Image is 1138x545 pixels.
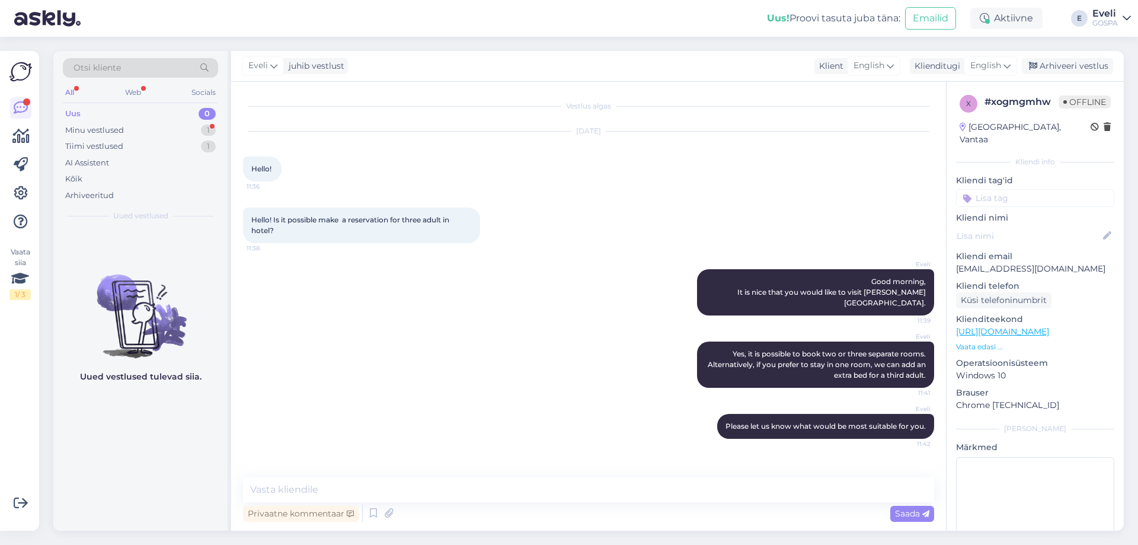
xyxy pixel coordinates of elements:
[956,399,1114,412] p: Chrome [TECHNICAL_ID]
[956,189,1114,207] input: Lisa tag
[123,85,143,100] div: Web
[767,11,900,26] div: Proovi tasuta juba täna:
[65,173,82,185] div: Kõik
[284,60,344,72] div: juhib vestlust
[886,388,931,397] span: 11:41
[956,342,1114,352] p: Vaata edasi ...
[243,101,934,111] div: Vestlus algas
[1022,58,1113,74] div: Arhiveeri vestlus
[956,263,1114,275] p: [EMAIL_ADDRESS][DOMAIN_NAME]
[956,423,1114,434] div: [PERSON_NAME]
[970,59,1001,72] span: English
[65,108,81,120] div: Uus
[957,230,1101,243] input: Lisa nimi
[113,211,168,221] span: Uued vestlused
[247,182,291,191] span: 11:36
[910,60,960,72] div: Klienditugi
[1059,95,1111,109] span: Offline
[243,126,934,136] div: [DATE]
[1092,9,1118,18] div: Eveli
[65,125,124,136] div: Minu vestlused
[960,121,1091,146] div: [GEOGRAPHIC_DATA], Vantaa
[886,332,931,341] span: Eveli
[9,289,31,300] div: 1 / 3
[9,247,31,300] div: Vaata siia
[956,387,1114,399] p: Brauser
[767,12,789,24] b: Uus!
[80,371,202,383] p: Uued vestlused tulevad siia.
[905,7,956,30] button: Emailid
[708,349,928,380] span: Yes, it is possible to book two or three separate rooms. Alternatively, if you prefer to stay in ...
[243,506,359,522] div: Privaatne kommentaar
[956,357,1114,369] p: Operatsioonisüsteem
[65,190,114,202] div: Arhiveeritud
[73,62,121,74] span: Otsi kliente
[886,439,931,448] span: 11:42
[970,8,1043,29] div: Aktiivne
[201,141,216,152] div: 1
[886,260,931,269] span: Eveli
[853,59,884,72] span: English
[199,108,216,120] div: 0
[956,174,1114,187] p: Kliendi tag'id
[956,441,1114,454] p: Märkmed
[189,85,218,100] div: Socials
[956,292,1051,308] div: Küsi telefoninumbrit
[895,508,929,519] span: Saada
[1092,9,1131,28] a: EveliGOSPA
[956,326,1049,337] a: [URL][DOMAIN_NAME]
[1092,18,1118,28] div: GOSPA
[984,95,1059,109] div: # xogmgmhw
[956,280,1114,292] p: Kliendi telefon
[814,60,843,72] div: Klient
[248,59,268,72] span: Eveli
[956,212,1114,224] p: Kliendi nimi
[1071,10,1088,27] div: E
[886,404,931,413] span: Eveli
[966,99,971,108] span: x
[956,313,1114,326] p: Klienditeekond
[53,253,228,360] img: No chats
[63,85,76,100] div: All
[956,369,1114,382] p: Windows 10
[65,157,109,169] div: AI Assistent
[251,215,451,235] span: Hello! Is it possible make a reservation for three adult in hotel?
[9,60,32,83] img: Askly Logo
[725,422,926,431] span: Please let us know what would be most suitable for you.
[247,244,291,253] span: 11:38
[201,125,216,136] div: 1
[886,316,931,325] span: 11:39
[65,141,123,152] div: Tiimi vestlused
[737,277,926,307] span: Good morning, It is nice that you would like to visit [PERSON_NAME][GEOGRAPHIC_DATA].
[956,157,1114,167] div: Kliendi info
[956,250,1114,263] p: Kliendi email
[251,164,271,173] span: Hello!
